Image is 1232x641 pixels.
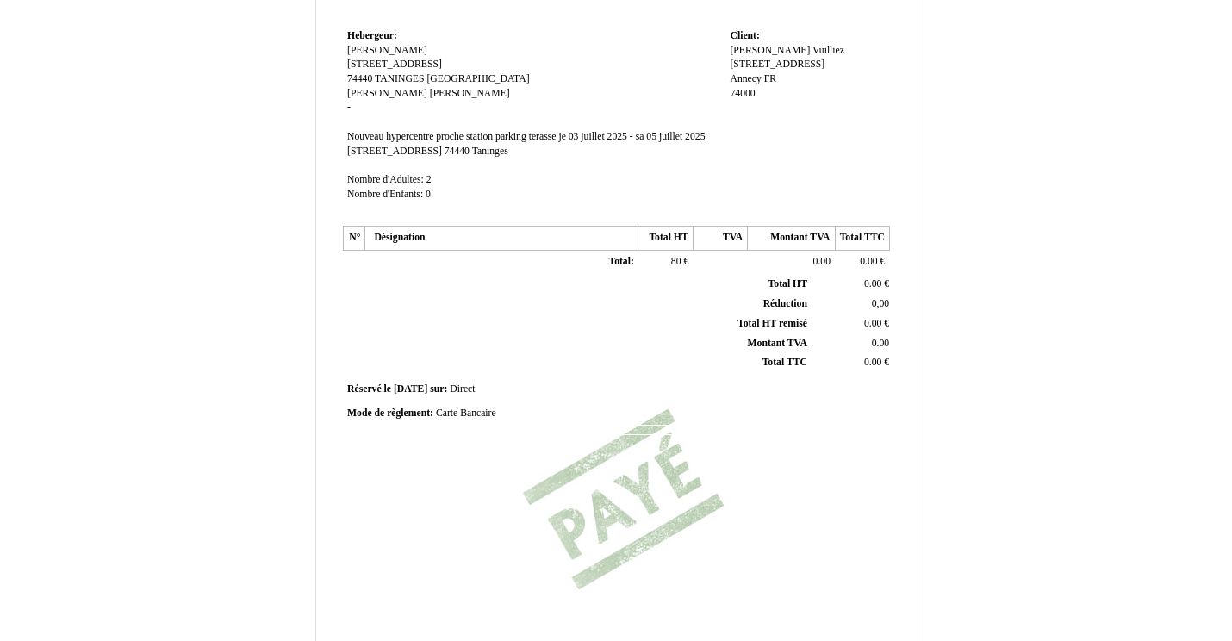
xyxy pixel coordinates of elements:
span: 0.00 [872,338,889,349]
td: € [835,250,889,274]
span: Montant TVA [748,338,807,349]
td: € [811,314,893,333]
span: [PERSON_NAME] [347,45,427,56]
span: Total: [608,256,633,267]
th: Total HT [638,227,693,251]
span: je 03 juillet 2025 - sa 05 juillet 2025 [558,131,705,142]
span: 0 [426,189,431,200]
span: [PERSON_NAME] [430,88,510,99]
span: Vuilliez [812,45,844,56]
span: Hebergeur: [347,30,397,41]
span: FR [764,73,776,84]
span: Total HT [768,278,807,289]
span: Nombre d'Adultes: [347,174,424,185]
th: N° [344,227,365,251]
span: [STREET_ADDRESS] [347,146,442,157]
span: 74440 [347,73,372,84]
span: 0,00 [872,298,889,309]
th: Désignation [365,227,638,251]
span: Client: [730,30,759,41]
span: Nouveau hypercentre proche station parking terasse [347,131,556,142]
span: 0.00 [864,278,881,289]
span: Réservé le [347,383,391,395]
span: Annecy [730,73,761,84]
span: 2 [426,174,432,185]
span: Direct [450,383,475,395]
span: [PERSON_NAME] [347,88,427,99]
span: [PERSON_NAME] [730,45,810,56]
span: 80 [671,256,681,267]
td: € [638,250,693,274]
span: 74000 [730,88,755,99]
span: Nombre d'Enfants: [347,189,423,200]
span: [STREET_ADDRESS] [347,59,442,70]
span: [DATE] [394,383,427,395]
th: Total TTC [835,227,889,251]
th: Montant TVA [748,227,835,251]
span: 74440 [445,146,470,157]
th: TVA [693,227,747,251]
span: Taninges [472,146,508,157]
span: Mode de règlement: [347,408,433,419]
td: € [811,353,893,373]
span: Total HT remisé [737,318,807,329]
td: € [811,275,893,294]
span: Carte Bancaire [436,408,496,419]
span: Total TTC [762,357,807,368]
span: 0.00 [864,318,881,329]
span: Réduction [763,298,807,309]
span: TANINGES [375,73,425,84]
span: 0.00 [813,256,831,267]
span: sur: [430,383,447,395]
span: 0.00 [864,357,881,368]
span: 0.00 [860,256,877,267]
span: - [347,102,351,113]
span: [GEOGRAPHIC_DATA] [426,73,529,84]
span: [STREET_ADDRESS] [730,59,824,70]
